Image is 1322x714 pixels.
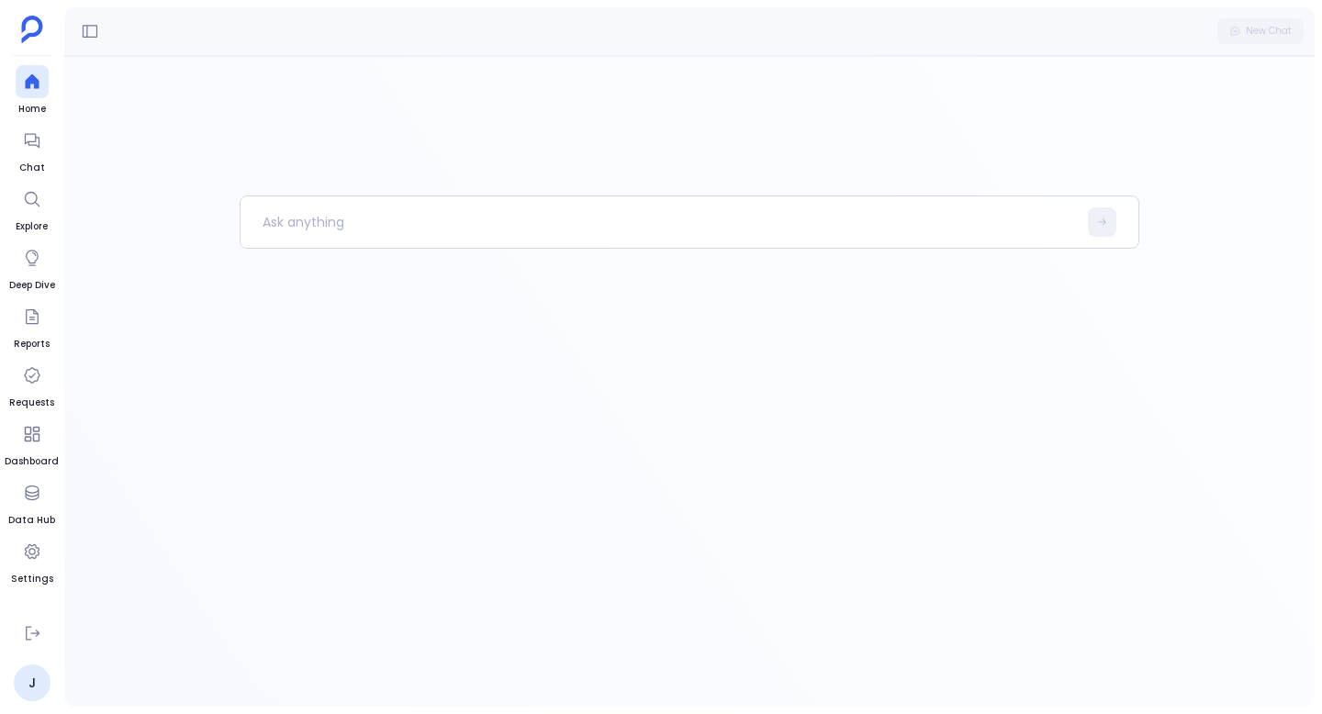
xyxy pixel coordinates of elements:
span: Settings [11,572,53,586]
span: Requests [9,396,54,410]
img: petavue logo [21,16,43,43]
span: Chat [16,161,49,175]
span: Home [16,102,49,117]
span: Explore [16,219,49,234]
a: Data Hub [8,476,55,528]
a: Deep Dive [9,241,55,293]
a: Settings [11,535,53,586]
a: J [14,664,50,701]
a: Explore [16,183,49,234]
span: Deep Dive [9,278,55,293]
span: Reports [14,337,50,351]
span: Dashboard [5,454,59,469]
span: Data Hub [8,513,55,528]
a: Home [16,65,49,117]
a: Dashboard [5,418,59,469]
a: Reports [14,300,50,351]
a: Chat [16,124,49,175]
a: Requests [9,359,54,410]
